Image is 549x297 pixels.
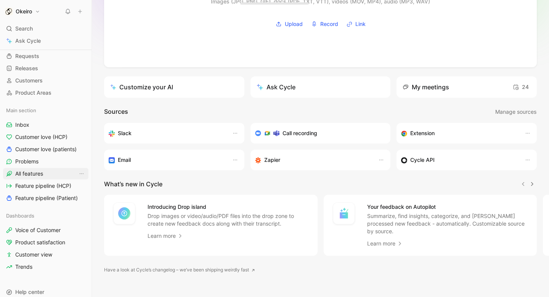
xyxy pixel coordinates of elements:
[3,261,88,273] a: Trends
[3,180,88,192] a: Feature pipeline (HCP)
[320,19,338,29] span: Record
[410,155,435,165] h3: Cycle API
[3,75,88,86] a: Customers
[15,36,41,45] span: Ask Cycle
[250,76,391,98] button: Ask Cycle
[104,76,244,98] a: Customize your AI
[15,52,39,60] span: Requests
[3,6,42,17] button: OkeiroOkeiro
[367,202,528,211] h4: Your feedback on Autopilot
[344,18,368,30] button: Link
[15,289,44,295] span: Help center
[110,82,173,92] div: Customize your AI
[15,170,43,178] span: All features
[3,105,88,204] div: Main sectionInboxCustomer love (HCP)Customer love (patients)ProblemsAll featuresView actionsFeatu...
[148,231,183,241] a: Learn more
[255,155,371,165] div: Capture feedback from thousands of sources with Zapier (survey results, recordings, sheets, etc).
[15,194,78,202] span: Feature pipeline (Patient)
[104,107,128,117] h2: Sources
[3,210,88,221] div: Dashboards
[255,129,380,138] div: Record & transcribe meetings from Zoom, Meet & Teams.
[283,129,317,138] h3: Call recording
[367,212,528,235] p: Summarize, find insights, categorize, and [PERSON_NAME] processed new feedback - automatically. C...
[148,202,308,211] h4: Introducing Drop island
[3,237,88,248] a: Product satisfaction
[5,8,13,15] img: Okeiro
[3,87,88,98] a: Product Areas
[15,24,33,33] span: Search
[15,226,61,234] span: Voice of Customer
[15,251,52,258] span: Customer view
[16,8,32,15] h1: Okeiro
[15,89,51,97] span: Product Areas
[104,179,162,189] h2: What’s new in Cycle
[104,266,255,274] a: Have a look at Cycle’s changelog – we’ve been shipping weirdly fast
[148,212,308,228] p: Drop images or video/audio/PDF files into the drop zone to create new feedback docs along with th...
[3,144,88,155] a: Customer love (patients)
[257,82,295,92] div: Ask Cycle
[3,35,88,47] a: Ask Cycle
[109,129,225,138] div: Sync your customers, send feedback and get updates in Slack
[15,239,65,246] span: Product satisfaction
[3,168,88,179] a: All featuresView actions
[15,77,43,84] span: Customers
[495,107,536,116] span: Manage sources
[109,155,225,165] div: Forward emails to your feedback inbox
[403,82,449,92] div: My meetings
[3,210,88,273] div: DashboardsVoice of CustomerProduct satisfactionCustomer viewTrends
[3,63,88,74] a: Releases
[15,182,71,190] span: Feature pipeline (HCP)
[118,129,132,138] h3: Slack
[401,129,517,138] div: Capture feedback from anywhere on the web
[410,129,435,138] h3: Extension
[3,192,88,204] a: Feature pipeline (Patient)
[3,156,88,167] a: Problems
[118,155,131,165] h3: Email
[3,119,88,131] a: Inbox
[511,81,531,93] button: 24
[6,107,36,114] span: Main section
[15,121,29,129] span: Inbox
[3,224,88,236] a: Voice of Customer
[308,18,341,30] button: Record
[367,239,403,248] a: Learn more
[273,18,305,30] button: Upload
[3,131,88,143] a: Customer love (HCP)
[3,50,88,62] a: Requests
[15,133,67,141] span: Customer love (HCP)
[3,23,88,34] div: Search
[15,145,77,153] span: Customer love (patients)
[15,263,32,271] span: Trends
[3,105,88,116] div: Main section
[355,19,366,29] span: Link
[513,82,529,92] span: 24
[6,212,34,220] span: Dashboards
[285,19,303,29] span: Upload
[264,155,280,165] h3: Zapier
[78,170,85,178] button: View actions
[495,107,537,117] button: Manage sources
[401,155,517,165] div: Sync customers & send feedback from custom sources. Get inspired by our favorite use case
[3,249,88,260] a: Customer view
[15,158,39,165] span: Problems
[15,65,38,72] span: Releases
